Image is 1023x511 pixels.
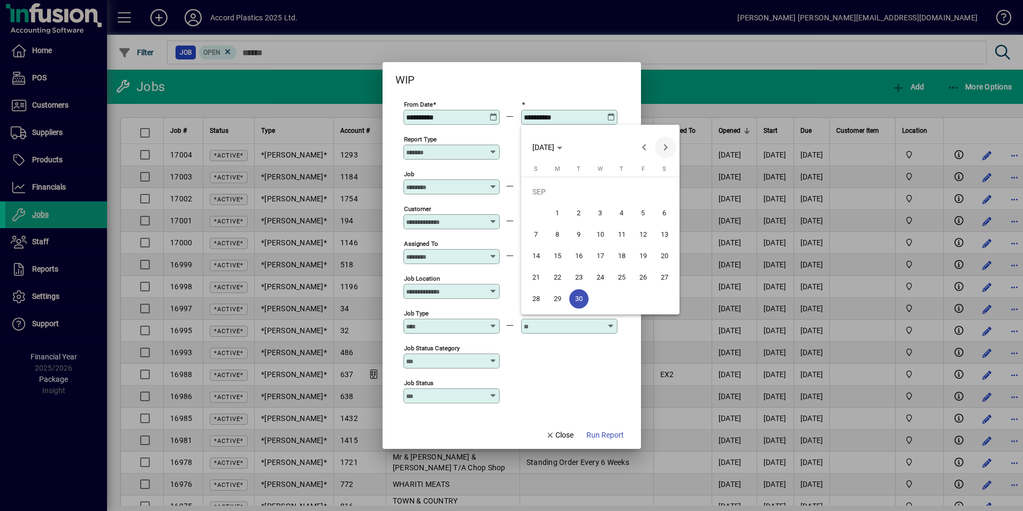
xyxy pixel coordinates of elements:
[611,245,632,267] button: Thu Sep 18 2025
[642,166,645,172] span: F
[655,268,674,287] span: 27
[525,267,547,288] button: Sun Sep 21 2025
[568,245,590,267] button: Tue Sep 16 2025
[633,204,653,223] span: 5
[590,245,611,267] button: Wed Sep 17 2025
[591,268,610,287] span: 24
[633,137,655,158] button: Previous month
[548,225,567,244] span: 8
[632,267,654,288] button: Fri Sep 26 2025
[591,225,610,244] span: 10
[526,268,546,287] span: 21
[655,137,676,158] button: Next month
[569,204,589,223] span: 2
[620,166,623,172] span: T
[525,181,675,202] td: SEP
[612,246,631,266] span: 18
[568,202,590,224] button: Tue Sep 02 2025
[548,204,567,223] span: 1
[534,166,538,172] span: S
[547,224,568,245] button: Mon Sep 08 2025
[632,224,654,245] button: Fri Sep 12 2025
[525,224,547,245] button: Sun Sep 07 2025
[568,224,590,245] button: Tue Sep 09 2025
[547,267,568,288] button: Mon Sep 22 2025
[569,225,589,244] span: 9
[662,166,666,172] span: S
[528,138,567,157] button: Choose month and year
[525,245,547,267] button: Sun Sep 14 2025
[526,289,546,309] span: 28
[612,204,631,223] span: 4
[547,202,568,224] button: Mon Sep 01 2025
[590,224,611,245] button: Wed Sep 10 2025
[568,267,590,288] button: Tue Sep 23 2025
[611,224,632,245] button: Thu Sep 11 2025
[633,246,653,266] span: 19
[532,143,554,152] span: [DATE]
[577,166,581,172] span: T
[569,289,589,309] span: 30
[591,204,610,223] span: 3
[547,288,568,310] button: Mon Sep 29 2025
[633,225,653,244] span: 12
[568,288,590,310] button: Tue Sep 30 2025
[526,225,546,244] span: 7
[525,288,547,310] button: Sun Sep 28 2025
[632,245,654,267] button: Fri Sep 19 2025
[526,246,546,266] span: 14
[591,246,610,266] span: 17
[569,246,589,266] span: 16
[654,224,675,245] button: Sat Sep 13 2025
[655,225,674,244] span: 13
[547,245,568,267] button: Mon Sep 15 2025
[590,267,611,288] button: Wed Sep 24 2025
[612,225,631,244] span: 11
[655,246,674,266] span: 20
[598,166,603,172] span: W
[569,268,589,287] span: 23
[611,267,632,288] button: Thu Sep 25 2025
[548,246,567,266] span: 15
[654,267,675,288] button: Sat Sep 27 2025
[590,202,611,224] button: Wed Sep 03 2025
[632,202,654,224] button: Fri Sep 05 2025
[654,202,675,224] button: Sat Sep 06 2025
[654,245,675,267] button: Sat Sep 20 2025
[555,166,560,172] span: M
[655,204,674,223] span: 6
[548,268,567,287] span: 22
[612,268,631,287] span: 25
[611,202,632,224] button: Thu Sep 04 2025
[548,289,567,309] span: 29
[633,268,653,287] span: 26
